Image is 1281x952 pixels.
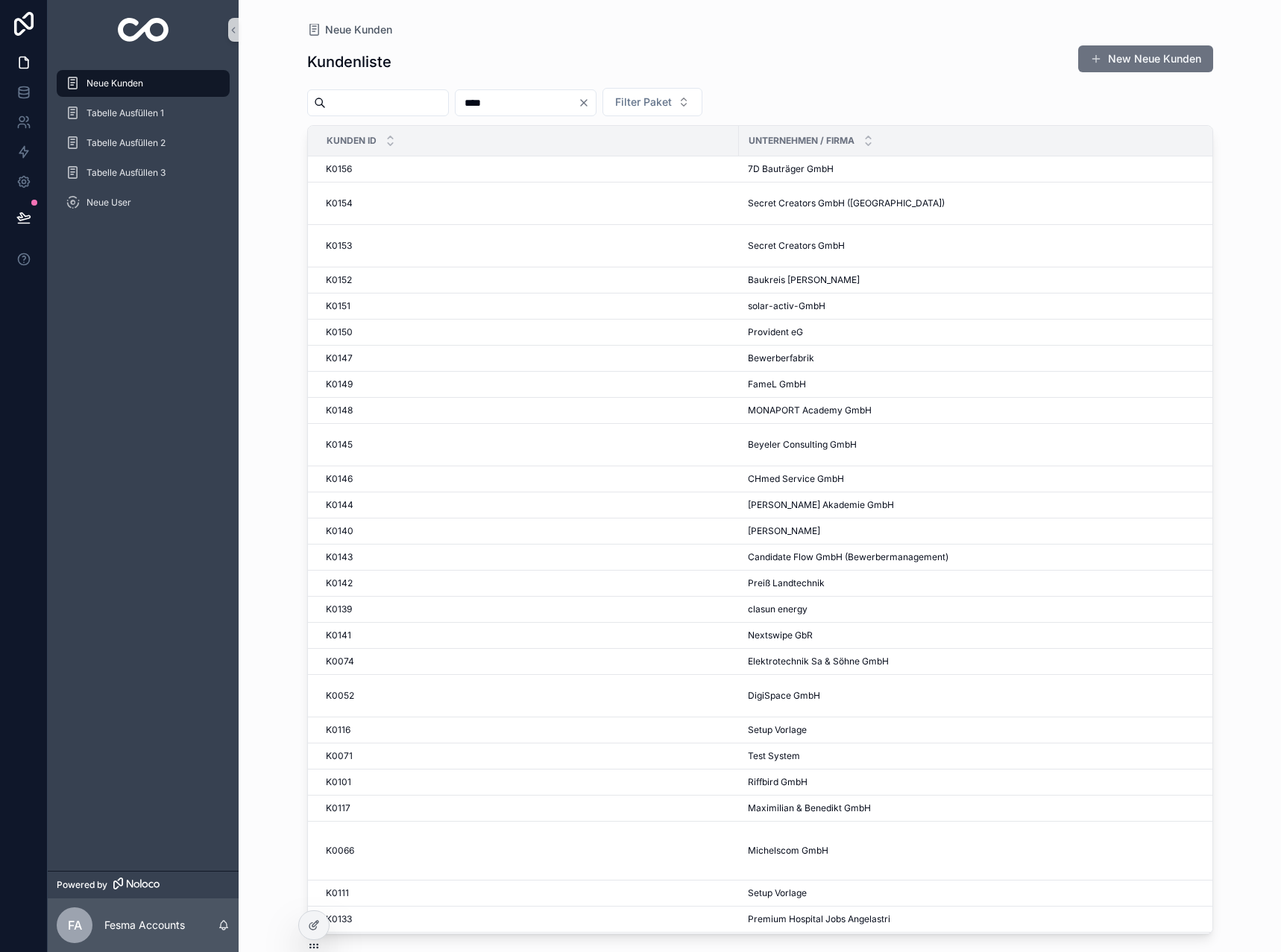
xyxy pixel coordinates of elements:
[326,656,730,667] a: K0074
[748,802,1227,814] a: Maximilian & Benedikt GmbH
[748,690,820,702] span: DigiSpace GmbH
[326,690,354,702] span: K0052
[326,163,730,175] a: K0156
[748,656,889,667] span: Elektrotechnik Sa & Söhne GmbH
[326,750,730,762] a: K0071
[748,404,872,416] span: MONAPORT Academy GmbH
[748,887,807,899] span: Setup Vorlage
[326,499,353,511] span: K0144
[748,404,1227,416] a: MONAPORT Academy GmbH
[326,525,730,537] a: K0140
[86,137,166,149] span: Tabelle Ausfüllen 2
[86,107,164,119] span: Tabelle Ausfüllen 1
[326,197,730,209] a: K0154
[326,776,730,788] a: K0101
[326,378,353,390] span: K0149
[748,499,1227,511] a: [PERSON_NAME] Akademie GmbH
[326,473,730,485] a: K0146
[578,97,596,109] button: Clear
[57,189,230,216] a: Neue User
[748,551,948,563] span: Candidate Flow GmbH (Bewerbermanagement)
[748,378,806,390] span: FameL GmbH
[748,750,800,762] span: Test System
[48,60,239,235] div: scrollable content
[326,352,730,364] a: K0147
[748,197,945,209] span: Secret Creators GmbH ([GEOGRAPHIC_DATA])
[326,845,730,857] a: K0066
[326,887,730,899] a: K0111
[748,163,834,175] span: 7D Bauträger GmbH
[86,197,131,209] span: Neue User
[1078,45,1213,72] button: New Neue Kunden
[326,629,730,641] a: K0141
[326,525,353,537] span: K0140
[326,163,352,175] span: K0156
[326,300,350,312] span: K0151
[748,913,1227,925] a: Premium Hospital Jobs Angelastri
[748,197,1227,209] a: Secret Creators GmbH ([GEOGRAPHIC_DATA])
[86,167,166,179] span: Tabelle Ausfüllen 3
[748,887,1227,899] a: Setup Vorlage
[748,913,890,925] span: Premium Hospital Jobs Angelastri
[326,690,730,702] a: K0052
[57,100,230,127] a: Tabelle Ausfüllen 1
[326,845,354,857] span: K0066
[748,577,825,589] span: Preiß Landtechnik
[326,551,353,563] span: K0143
[307,51,391,72] h1: Kundenliste
[749,135,854,147] span: Unternehmen / Firma
[326,577,353,589] span: K0142
[326,776,351,788] span: K0101
[326,577,730,589] a: K0142
[326,240,352,252] span: K0153
[326,913,730,925] a: K0133
[748,352,814,364] span: Bewerberfabrik
[326,499,730,511] a: K0144
[326,724,730,736] a: K0116
[326,240,730,252] a: K0153
[326,274,730,286] a: K0152
[748,352,1227,364] a: Bewerberfabrik
[326,274,352,286] span: K0152
[326,887,349,899] span: K0111
[326,551,730,563] a: K0143
[326,750,353,762] span: K0071
[748,845,828,857] span: Michelscom GmbH
[748,551,1227,563] a: Candidate Flow GmbH (Bewerbermanagement)
[748,326,803,338] span: Provident eG
[326,378,730,390] a: K0149
[118,18,169,42] img: App logo
[748,750,1227,762] a: Test System
[602,88,702,116] button: Select Button
[325,22,392,37] span: Neue Kunden
[748,724,807,736] span: Setup Vorlage
[326,404,730,416] a: K0148
[326,352,353,364] span: K0147
[748,845,1227,857] a: Michelscom GmbH
[326,603,352,615] span: K0139
[748,776,808,788] span: Riffbird GmbH
[748,656,1227,667] a: Elektrotechnik Sa & Söhne GmbH
[748,274,1227,286] a: Baukreis [PERSON_NAME]
[326,439,730,451] a: K0145
[748,326,1227,338] a: Provident eG
[748,525,1227,537] a: [PERSON_NAME]
[57,130,230,156] a: Tabelle Ausfüllen 2
[748,163,1227,175] a: 7D Bauträger GmbH
[748,629,813,641] span: Nextswipe GbR
[748,603,1227,615] a: clasun energy
[326,724,350,736] span: K0116
[57,879,107,891] span: Powered by
[748,525,820,537] span: [PERSON_NAME]
[748,300,1227,312] a: solar-activ-GmbH
[57,159,230,186] a: Tabelle Ausfüllen 3
[748,473,1227,485] a: CHmed Service GmbH
[748,690,1227,702] a: DigiSpace GmbH
[326,802,350,814] span: K0117
[326,656,354,667] span: K0074
[748,499,894,511] span: [PERSON_NAME] Akademie GmbH
[68,916,82,934] span: FA
[326,802,730,814] a: K0117
[748,802,871,814] span: Maximilian & Benedikt GmbH
[326,629,351,641] span: K0141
